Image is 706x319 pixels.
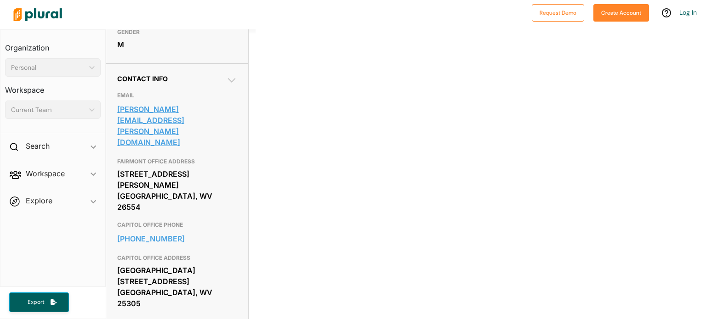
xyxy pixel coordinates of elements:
[679,8,697,17] a: Log In
[5,34,101,55] h3: Organization
[5,77,101,97] h3: Workspace
[117,75,168,83] span: Contact Info
[117,102,238,149] a: [PERSON_NAME][EMAIL_ADDRESS][PERSON_NAME][DOMAIN_NAME]
[117,167,238,214] div: [STREET_ADDRESS][PERSON_NAME] [GEOGRAPHIC_DATA], WV 26554
[9,292,69,312] button: Export
[117,90,238,101] h3: EMAIL
[532,4,584,22] button: Request Demo
[117,232,238,246] a: [PHONE_NUMBER]
[532,7,584,17] a: Request Demo
[26,141,50,151] h2: Search
[11,63,85,73] div: Personal
[117,219,238,230] h3: CAPITOL OFFICE PHONE
[117,263,238,310] div: [GEOGRAPHIC_DATA] [STREET_ADDRESS] [GEOGRAPHIC_DATA], WV 25305
[117,252,238,263] h3: CAPITOL OFFICE ADDRESS
[117,156,238,167] h3: FAIRMONT OFFICE ADDRESS
[593,4,649,22] button: Create Account
[593,7,649,17] a: Create Account
[11,105,85,115] div: Current Team
[21,298,51,306] span: Export
[117,27,238,38] h3: GENDER
[117,38,238,51] div: M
